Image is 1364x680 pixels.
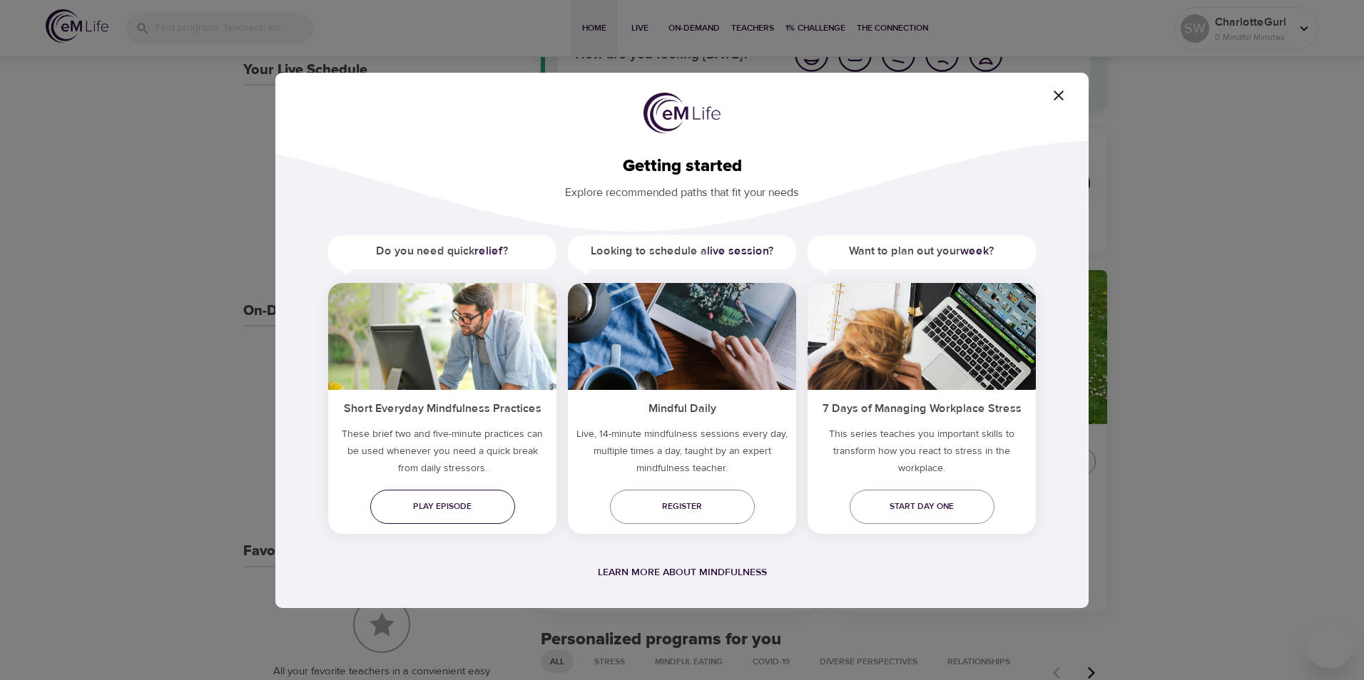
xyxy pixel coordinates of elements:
img: ims [328,283,556,390]
p: Live, 14-minute mindfulness sessions every day, multiple times a day, taught by an expert mindful... [568,426,796,483]
h5: Short Everyday Mindfulness Practices [328,390,556,425]
span: Start day one [861,499,983,514]
img: ims [568,283,796,390]
a: live session [707,244,768,258]
a: Learn more about mindfulness [598,566,767,579]
h5: Mindful Daily [568,390,796,425]
img: logo [643,93,721,134]
a: Play episode [370,490,515,524]
a: Start day one [850,490,994,524]
a: week [960,244,989,258]
img: ims [808,283,1036,390]
h5: Do you need quick ? [328,235,556,267]
p: Explore recommended paths that fit your needs [298,176,1066,201]
h5: Looking to schedule a ? [568,235,796,267]
h5: 7 Days of Managing Workplace Stress [808,390,1036,425]
a: relief [474,244,503,258]
p: This series teaches you important skills to transform how you react to stress in the workplace. [808,426,1036,483]
a: Register [610,490,755,524]
h5: These brief two and five-minute practices can be used whenever you need a quick break from daily ... [328,426,556,483]
span: Register [621,499,743,514]
h2: Getting started [298,156,1066,177]
span: Play episode [382,499,504,514]
h5: Want to plan out your ? [808,235,1036,267]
